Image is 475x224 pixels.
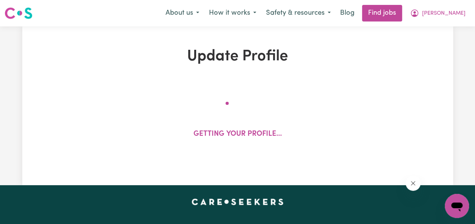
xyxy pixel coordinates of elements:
[204,5,261,21] button: How it works
[422,9,466,18] span: [PERSON_NAME]
[192,199,283,205] a: Careseekers home page
[445,194,469,218] iframe: Button to launch messaging window
[261,5,336,21] button: Safety & resources
[405,176,421,191] iframe: Close message
[362,5,402,21] a: Find jobs
[405,5,470,21] button: My Account
[5,6,32,20] img: Careseekers logo
[5,5,46,11] span: Need any help?
[336,5,359,21] a: Blog
[161,5,204,21] button: About us
[193,129,282,140] p: Getting your profile...
[5,5,32,22] a: Careseekers logo
[99,48,377,66] h1: Update Profile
